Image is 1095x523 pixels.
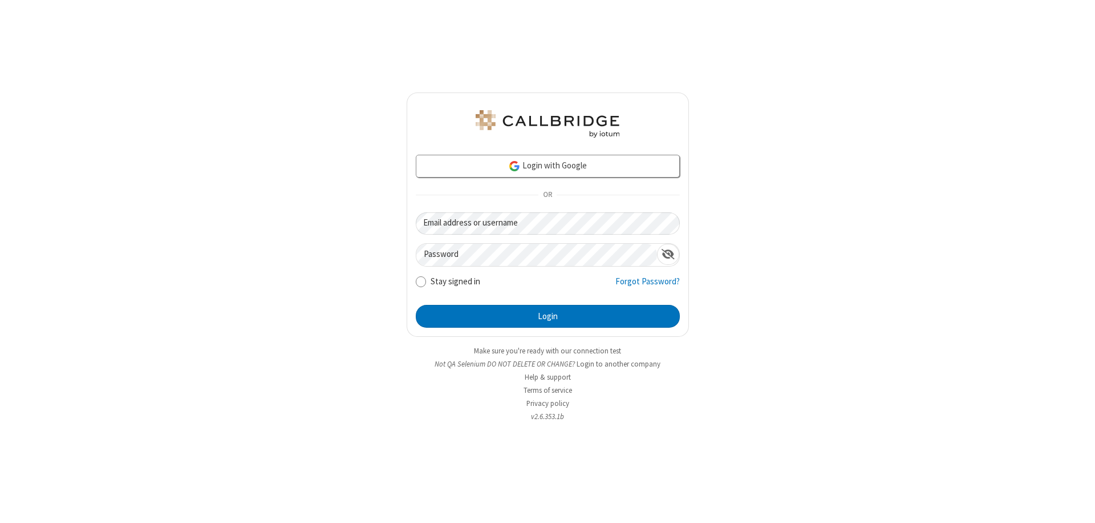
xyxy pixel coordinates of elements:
a: Login with Google [416,155,680,178]
img: google-icon.png [508,160,521,172]
a: Make sure you're ready with our connection test [474,346,621,356]
span: OR [538,187,557,203]
button: Login to another company [577,359,660,369]
li: Not QA Selenium DO NOT DELETE OR CHANGE? [407,359,689,369]
a: Terms of service [524,385,572,395]
div: Show password [657,244,679,265]
input: Email address or username [416,212,680,235]
a: Help & support [525,372,571,382]
a: Privacy policy [526,399,569,408]
input: Password [416,244,657,266]
a: Forgot Password? [615,275,680,297]
label: Stay signed in [431,275,480,288]
button: Login [416,305,680,328]
li: v2.6.353.1b [407,411,689,422]
img: QA Selenium DO NOT DELETE OR CHANGE [473,110,622,138]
